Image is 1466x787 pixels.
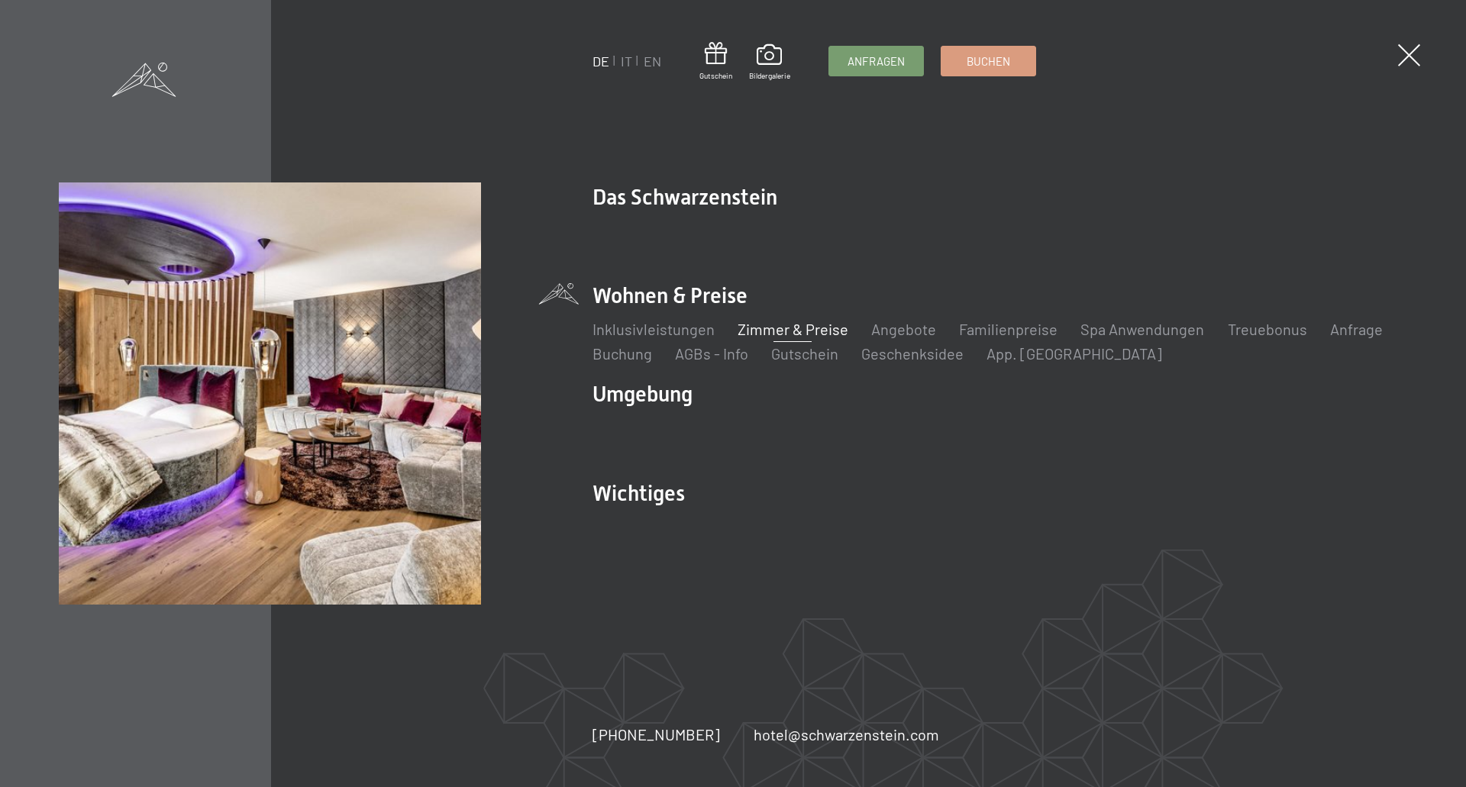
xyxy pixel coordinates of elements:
a: EN [644,53,661,69]
a: DE [593,53,609,69]
a: AGBs - Info [675,344,748,363]
a: Spa Anwendungen [1080,320,1204,338]
span: Bildergalerie [749,70,790,81]
span: Gutschein [699,70,732,81]
a: App. [GEOGRAPHIC_DATA] [986,344,1162,363]
a: Angebote [871,320,936,338]
a: Geschenksidee [861,344,964,363]
a: Treuebonus [1227,320,1306,338]
a: Familienpreise [959,320,1058,338]
a: Bildergalerie [749,44,790,81]
a: Buchung [593,344,652,363]
a: Zimmer & Preise [738,320,848,338]
a: IT [621,53,632,69]
span: Anfragen [848,53,905,69]
span: Buchen [967,53,1010,69]
span: [PHONE_NUMBER] [593,725,720,743]
a: Buchen [941,47,1035,76]
a: Anfragen [829,47,923,76]
a: hotel@schwarzenstein.com [754,724,939,745]
a: Gutschein [771,344,838,363]
a: [PHONE_NUMBER] [593,724,720,745]
a: Inklusivleistungen [593,320,715,338]
a: Gutschein [699,42,732,81]
a: Anfrage [1329,320,1382,338]
img: Vital Superior [59,182,481,605]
